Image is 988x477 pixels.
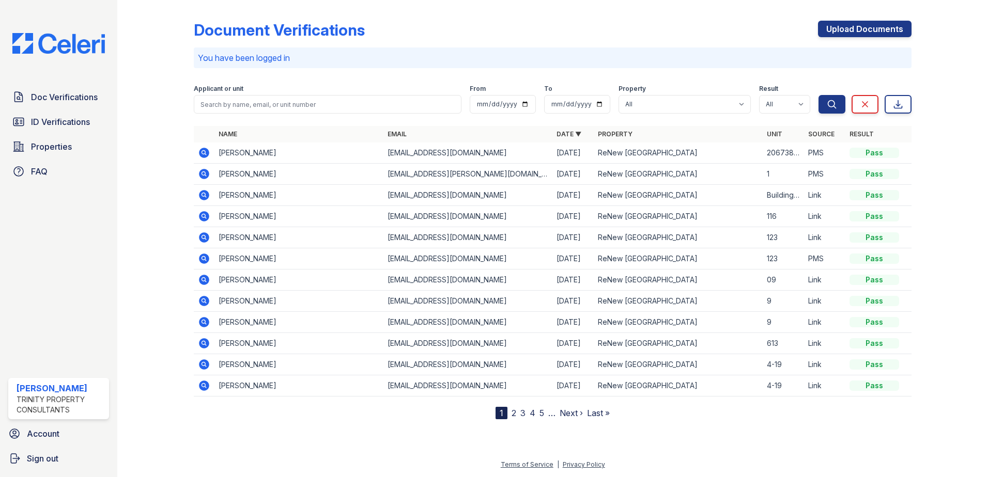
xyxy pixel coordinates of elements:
td: [EMAIL_ADDRESS][DOMAIN_NAME] [383,354,552,375]
td: PMS [804,248,845,269]
a: Source [808,130,835,138]
td: PMS [804,142,845,164]
label: From [470,85,486,93]
td: 4-19 [763,354,804,375]
td: [PERSON_NAME] [214,248,383,269]
td: ReNew [GEOGRAPHIC_DATA] [594,185,763,206]
div: 1 [496,407,507,419]
span: Doc Verifications [31,91,98,103]
td: ReNew [GEOGRAPHIC_DATA] [594,375,763,396]
a: Account [4,423,113,444]
td: [EMAIL_ADDRESS][DOMAIN_NAME] [383,142,552,164]
td: ReNew [GEOGRAPHIC_DATA] [594,142,763,164]
td: ReNew [GEOGRAPHIC_DATA] [594,164,763,185]
label: To [544,85,552,93]
td: [DATE] [552,269,594,291]
div: Pass [850,253,899,264]
td: Link [804,185,845,206]
div: Pass [850,169,899,179]
td: 9 [763,291,804,312]
div: Pass [850,211,899,221]
input: Search by name, email, or unit number [194,95,461,114]
a: Date ▼ [557,130,581,138]
td: [EMAIL_ADDRESS][DOMAIN_NAME] [383,291,552,312]
td: [DATE] [552,375,594,396]
a: Result [850,130,874,138]
td: [EMAIL_ADDRESS][DOMAIN_NAME] [383,375,552,396]
span: Sign out [27,452,58,465]
td: Link [804,375,845,396]
a: Property [598,130,632,138]
td: ReNew [GEOGRAPHIC_DATA] [594,227,763,248]
div: Pass [850,148,899,158]
div: Pass [850,317,899,327]
td: Link [804,333,845,354]
td: 123 [763,227,804,248]
td: [DATE] [552,312,594,333]
a: 4 [530,408,535,418]
td: [EMAIL_ADDRESS][DOMAIN_NAME] [383,185,552,206]
td: ReNew [GEOGRAPHIC_DATA] [594,354,763,375]
td: Link [804,312,845,333]
a: 5 [539,408,544,418]
a: Terms of Service [501,460,553,468]
td: [PERSON_NAME] [214,164,383,185]
div: Pass [850,275,899,285]
td: [PERSON_NAME] [214,312,383,333]
td: [PERSON_NAME] [214,227,383,248]
td: 09 [763,269,804,291]
td: [DATE] [552,291,594,312]
label: Property [619,85,646,93]
a: 2 [512,408,516,418]
td: [PERSON_NAME] [214,375,383,396]
span: ID Verifications [31,116,90,128]
td: [DATE] [552,248,594,269]
td: 123 [763,248,804,269]
img: CE_Logo_Blue-a8612792a0a2168367f1c8372b55b34899dd931a85d93a1a3d3e32e68fde9ad4.png [4,33,113,54]
div: [PERSON_NAME] [17,382,105,394]
div: Pass [850,338,899,348]
span: Properties [31,140,72,153]
a: ID Verifications [8,112,109,132]
td: [EMAIL_ADDRESS][DOMAIN_NAME] [383,269,552,291]
a: Doc Verifications [8,87,109,107]
a: Properties [8,136,109,157]
a: FAQ [8,161,109,182]
td: [DATE] [552,185,594,206]
td: ReNew [GEOGRAPHIC_DATA] [594,206,763,227]
a: Next › [560,408,583,418]
td: Link [804,354,845,375]
p: You have been logged in [198,52,907,64]
a: Sign out [4,448,113,469]
td: Link [804,206,845,227]
td: [DATE] [552,206,594,227]
td: [EMAIL_ADDRESS][DOMAIN_NAME] [383,248,552,269]
a: 3 [520,408,526,418]
td: ReNew [GEOGRAPHIC_DATA] [594,248,763,269]
td: [EMAIL_ADDRESS][DOMAIN_NAME] [383,333,552,354]
div: Pass [850,232,899,243]
td: 613 [763,333,804,354]
td: Link [804,227,845,248]
td: 9 [763,312,804,333]
td: [PERSON_NAME] [214,291,383,312]
td: [EMAIL_ADDRESS][PERSON_NAME][DOMAIN_NAME] [383,164,552,185]
td: [PERSON_NAME] [214,185,383,206]
div: Document Verifications [194,21,365,39]
td: [PERSON_NAME] [214,354,383,375]
a: Privacy Policy [563,460,605,468]
td: [EMAIL_ADDRESS][DOMAIN_NAME] [383,227,552,248]
a: Upload Documents [818,21,912,37]
label: Applicant or unit [194,85,243,93]
td: PMS [804,164,845,185]
div: Pass [850,359,899,370]
td: ReNew [GEOGRAPHIC_DATA] [594,333,763,354]
td: [PERSON_NAME] [214,206,383,227]
td: [EMAIL_ADDRESS][DOMAIN_NAME] [383,312,552,333]
td: Link [804,269,845,291]
span: … [548,407,555,419]
td: [PERSON_NAME] [214,269,383,291]
div: Pass [850,296,899,306]
td: ReNew [GEOGRAPHIC_DATA] [594,291,763,312]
